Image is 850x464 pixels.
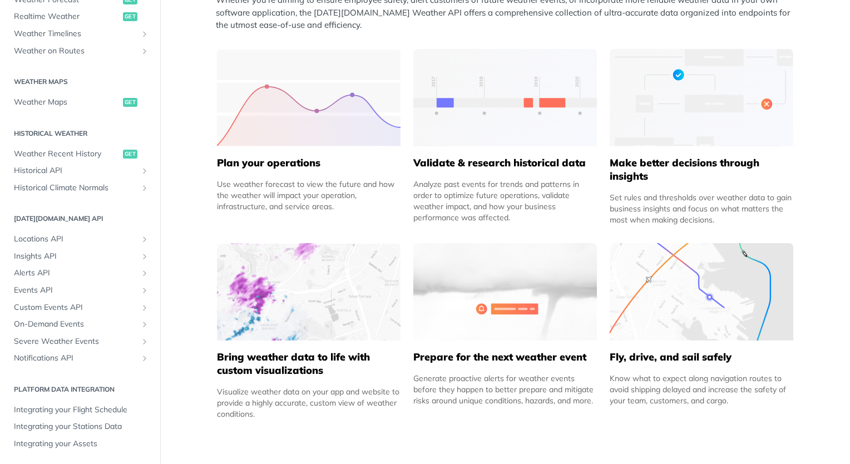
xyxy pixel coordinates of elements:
a: Weather Mapsget [8,94,152,111]
h5: Plan your operations [217,156,401,170]
h2: [DATE][DOMAIN_NAME] API [8,214,152,224]
button: Show subpages for On-Demand Events [140,320,149,329]
h5: Prepare for the next weather event [413,351,597,364]
span: Integrating your Flight Schedule [14,404,149,416]
button: Show subpages for Notifications API [140,354,149,363]
a: Custom Events APIShow subpages for Custom Events API [8,299,152,316]
span: Locations API [14,234,137,245]
span: Weather Maps [14,97,120,108]
span: get [123,98,137,107]
span: Severe Weather Events [14,336,137,347]
span: Weather Timelines [14,28,137,40]
button: Show subpages for Alerts API [140,269,149,278]
a: Notifications APIShow subpages for Notifications API [8,350,152,367]
button: Show subpages for Events API [140,286,149,295]
button: Show subpages for Severe Weather Events [140,337,149,346]
button: Show subpages for Historical Climate Normals [140,184,149,192]
a: Severe Weather EventsShow subpages for Severe Weather Events [8,333,152,350]
span: Weather on Routes [14,46,137,57]
button: Show subpages for Weather Timelines [140,29,149,38]
a: Historical Climate NormalsShow subpages for Historical Climate Normals [8,180,152,196]
img: 39565e8-group-4962x.svg [217,49,401,146]
a: Integrating your Flight Schedule [8,402,152,418]
a: Insights APIShow subpages for Insights API [8,248,152,265]
button: Show subpages for Locations API [140,235,149,244]
span: get [123,150,137,159]
button: Show subpages for Historical API [140,166,149,175]
span: Integrating your Assets [14,438,149,450]
button: Show subpages for Custom Events API [140,303,149,312]
a: Integrating your Assets [8,436,152,452]
h2: Platform DATA integration [8,384,152,394]
img: 13d7ca0-group-496-2.svg [413,49,597,146]
a: Realtime Weatherget [8,8,152,25]
a: Historical APIShow subpages for Historical API [8,162,152,179]
span: Insights API [14,251,137,262]
a: Integrating your Stations Data [8,418,152,435]
a: Weather TimelinesShow subpages for Weather Timelines [8,26,152,42]
div: Set rules and thresholds over weather data to gain business insights and focus on what matters th... [610,192,793,225]
div: Visualize weather data on your app and website to provide a highly accurate, custom view of weath... [217,386,401,419]
span: Realtime Weather [14,11,120,22]
h5: Make better decisions through insights [610,156,793,183]
button: Show subpages for Weather on Routes [140,47,149,56]
span: Integrating your Stations Data [14,421,149,432]
h5: Fly, drive, and sail safely [610,351,793,364]
a: Alerts APIShow subpages for Alerts API [8,265,152,282]
span: Custom Events API [14,302,137,313]
div: Use weather forecast to view the future and how the weather will impact your operation, infrastru... [217,179,401,212]
div: Generate proactive alerts for weather events before they happen to better prepare and mitigate ri... [413,373,597,406]
a: Weather on RoutesShow subpages for Weather on Routes [8,43,152,60]
span: Alerts API [14,268,137,279]
img: 4463876-group-4982x.svg [217,243,401,340]
button: Show subpages for Insights API [140,252,149,261]
img: a22d113-group-496-32x.svg [610,49,793,146]
h2: Weather Maps [8,77,152,87]
img: 2c0a313-group-496-12x.svg [413,243,597,340]
span: Historical Climate Normals [14,182,137,194]
img: 994b3d6-mask-group-32x.svg [610,243,793,340]
span: get [123,12,137,21]
span: Events API [14,285,137,296]
span: On-Demand Events [14,319,137,330]
h2: Historical Weather [8,129,152,139]
div: Know what to expect along navigation routes to avoid shipping delayed and increase the safety of ... [610,373,793,406]
span: Weather Recent History [14,149,120,160]
a: Locations APIShow subpages for Locations API [8,231,152,248]
h5: Bring weather data to life with custom visualizations [217,351,401,377]
span: Historical API [14,165,137,176]
a: Events APIShow subpages for Events API [8,282,152,299]
a: Weather Recent Historyget [8,146,152,162]
div: Analyze past events for trends and patterns in order to optimize future operations, validate weat... [413,179,597,223]
span: Notifications API [14,353,137,364]
h5: Validate & research historical data [413,156,597,170]
a: On-Demand EventsShow subpages for On-Demand Events [8,316,152,333]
